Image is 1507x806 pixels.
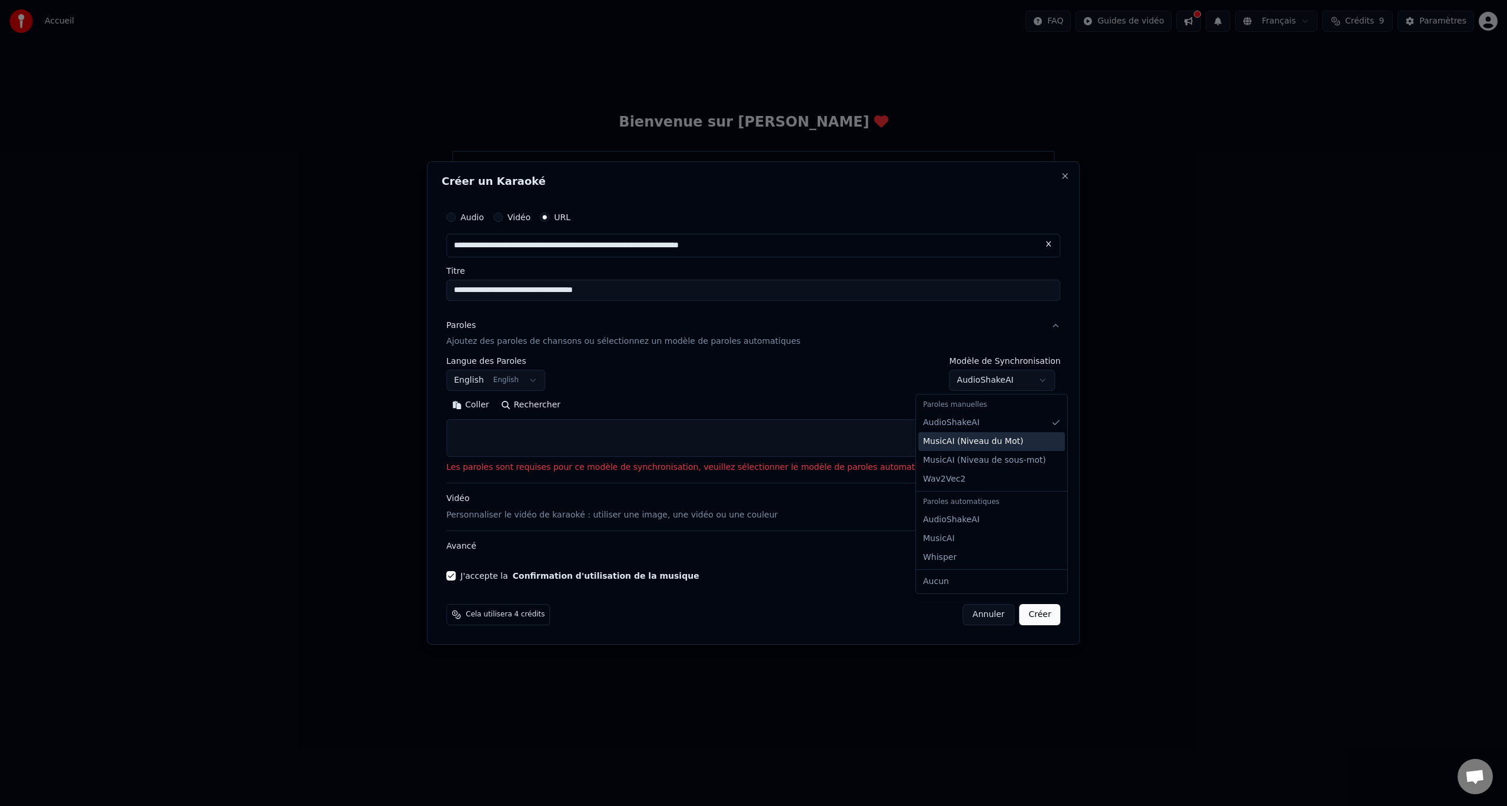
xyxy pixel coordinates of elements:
span: AudioShakeAI [923,514,980,526]
span: Aucun [923,576,949,588]
span: MusicAI [923,533,955,545]
span: AudioShakeAI [923,417,980,429]
div: Paroles automatiques [918,494,1065,510]
span: MusicAI ( Niveau du Mot ) [923,436,1023,447]
span: Wav2Vec2 [923,473,965,485]
div: Paroles manuelles [918,397,1065,413]
span: MusicAI ( Niveau de sous-mot ) [923,455,1046,466]
span: Whisper [923,552,957,563]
